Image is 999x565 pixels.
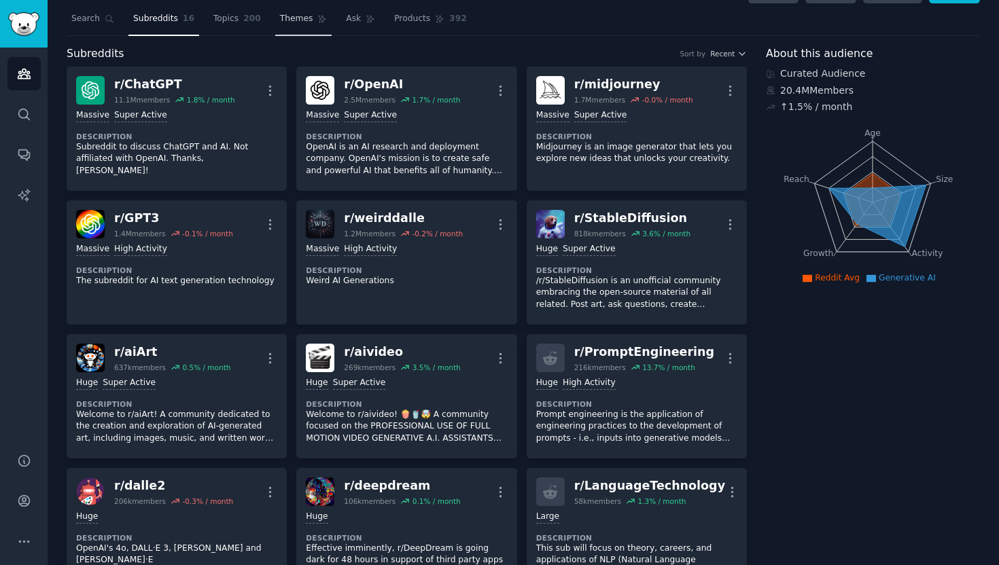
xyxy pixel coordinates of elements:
tspan: Reach [784,174,809,183]
div: -0.1 % / month [182,229,233,238]
div: 1.3 % / month [637,496,686,506]
div: -0.0 % / month [642,95,693,105]
div: Massive [76,243,109,256]
img: ChatGPT [76,76,105,105]
a: Search [67,8,119,36]
div: Super Active [333,377,386,390]
img: GummySearch logo [8,12,39,36]
a: r/PromptEngineering216kmembers13.7% / monthHugeHigh ActivityDescriptionPrompt engineering is the ... [527,334,747,458]
span: 392 [449,13,467,25]
tspan: Growth [803,249,833,258]
div: ↑ 1.5 % / month [780,100,852,114]
img: aivideo [306,344,334,372]
p: Prompt engineering is the application of engineering practices to the development of prompts - i.... [536,409,737,445]
div: Huge [306,511,328,524]
p: Weird AI Generations [306,275,507,287]
div: r/ StableDiffusion [574,210,690,227]
div: r/ OpenAI [344,76,460,93]
img: weirddalle [306,210,334,238]
a: Ask [341,8,380,36]
img: OpenAI [306,76,334,105]
div: Super Active [344,109,397,122]
div: 2.5M members [344,95,396,105]
img: deepdream [306,477,334,506]
div: 3.5 % / month [413,363,461,372]
div: Sort by [680,49,705,58]
p: OpenAI is an AI research and deployment company. OpenAI's mission is to create safe and powerful ... [306,141,507,177]
div: 58k members [574,496,621,506]
img: dalle2 [76,477,105,506]
tspan: Size [936,174,953,183]
dt: Description [306,399,507,409]
div: r/ GPT3 [114,210,233,227]
div: 1.2M members [344,229,396,238]
div: Massive [76,109,109,122]
div: 13.7 % / month [642,363,695,372]
div: 206k members [114,496,166,506]
dt: Description [536,533,737,543]
img: aiArt [76,344,105,372]
div: r/ weirddalle [344,210,463,227]
p: The subreddit for AI text generation technology [76,275,277,287]
div: r/ aivideo [344,344,460,361]
span: Reddit Avg [815,273,860,282]
a: aivideor/aivideo269kmembers3.5% / monthHugeSuper ActiveDescriptionWelcome to r/aivideo! 🍿🥤🤯 A com... [296,334,516,458]
a: weirddaller/weirddalle1.2Mmembers-0.2% / monthMassiveHigh ActivityDescriptionWeird AI Generations [296,200,516,325]
span: Themes [280,13,313,25]
div: 20.4M Members [766,84,980,98]
span: About this audience [766,45,873,62]
a: ChatGPTr/ChatGPT11.1Mmembers1.8% / monthMassiveSuper ActiveDescriptionSubreddit to discuss ChatGP... [67,67,287,191]
div: Super Active [103,377,156,390]
a: Topics200 [209,8,266,36]
a: OpenAIr/OpenAI2.5Mmembers1.7% / monthMassiveSuper ActiveDescriptionOpenAI is an AI research and d... [296,67,516,191]
span: 200 [243,13,261,25]
a: aiArtr/aiArt637kmembers0.5% / monthHugeSuper ActiveDescriptionWelcome to r/aiArt! A community ded... [67,334,287,458]
div: Super Active [563,243,616,256]
div: r/ LanguageTechnology [574,477,725,494]
div: 1.4M members [114,229,166,238]
dt: Description [76,266,277,275]
dt: Description [306,266,507,275]
div: r/ PromptEngineering [574,344,714,361]
span: 16 [183,13,194,25]
div: Huge [536,243,558,256]
span: Search [71,13,100,25]
dt: Description [536,266,737,275]
div: Large [536,511,559,524]
span: Recent [710,49,735,58]
dt: Description [306,533,507,543]
img: GPT3 [76,210,105,238]
div: Huge [306,377,328,390]
dt: Description [306,132,507,141]
div: 637k members [114,363,166,372]
dt: Description [76,533,277,543]
div: Massive [306,109,339,122]
a: StableDiffusionr/StableDiffusion818kmembers3.6% / monthHugeSuper ActiveDescription/r/StableDiffus... [527,200,747,325]
p: Welcome to r/aivideo! 🍿🥤🤯 A community focused on the PROFESSIONAL USE OF FULL MOTION VIDEO GENERA... [306,409,507,445]
div: 269k members [344,363,396,372]
a: Subreddits16 [128,8,199,36]
dt: Description [536,132,737,141]
tspan: Activity [912,249,943,258]
p: /r/StableDiffusion is an unofficial community embracing the open-source material of all related. ... [536,275,737,311]
button: Recent [710,49,747,58]
div: Super Active [574,109,627,122]
p: Subreddit to discuss ChatGPT and AI. Not affiliated with OpenAI. Thanks, [PERSON_NAME]! [76,141,277,177]
a: midjourneyr/midjourney1.7Mmembers-0.0% / monthMassiveSuper ActiveDescriptionMidjourney is an imag... [527,67,747,191]
p: Midjourney is an image generator that lets you explore new ideas that unlocks your creativity. [536,141,737,165]
img: StableDiffusion [536,210,565,238]
div: r/ aiArt [114,344,230,361]
div: Curated Audience [766,67,980,81]
div: 0.1 % / month [413,496,461,506]
dt: Description [76,132,277,141]
div: r/ deepdream [344,477,460,494]
dt: Description [536,399,737,409]
div: 1.8 % / month [187,95,235,105]
div: 106k members [344,496,396,506]
div: 3.6 % / month [642,229,690,238]
div: High Activity [114,243,167,256]
span: Subreddits [67,45,124,62]
div: Super Active [114,109,167,122]
a: GPT3r/GPT31.4Mmembers-0.1% / monthMassiveHigh ActivityDescriptionThe subreddit for AI text genera... [67,200,287,325]
p: Welcome to r/aiArt! A community dedicated to the creation and exploration of AI-generated art, in... [76,409,277,445]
